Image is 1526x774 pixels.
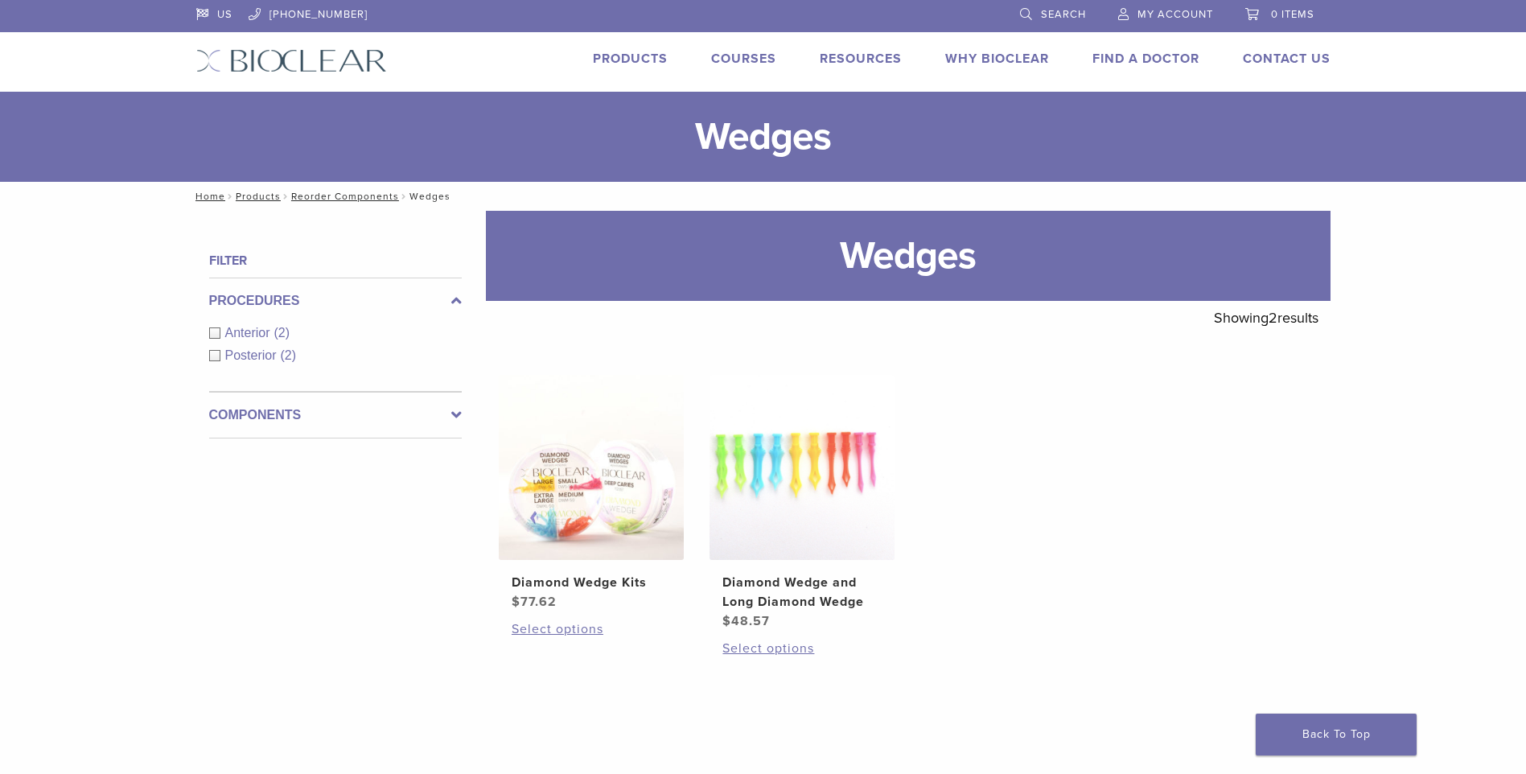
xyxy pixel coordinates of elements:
a: Resources [820,51,902,67]
span: Posterior [225,348,281,362]
bdi: 77.62 [512,594,557,610]
span: (2) [281,348,297,362]
h2: Diamond Wedge Kits [512,573,671,592]
span: / [225,192,236,200]
a: Diamond Wedge and Long Diamond WedgeDiamond Wedge and Long Diamond Wedge $48.57 [709,375,896,631]
span: $ [512,594,520,610]
span: Search [1041,8,1086,21]
span: 2 [1269,309,1277,327]
img: Diamond Wedge Kits [499,375,684,560]
img: Diamond Wedge and Long Diamond Wedge [710,375,895,560]
h1: Wedges [486,211,1331,301]
span: $ [722,613,731,629]
a: Diamond Wedge KitsDiamond Wedge Kits $77.62 [498,375,685,611]
span: 0 items [1271,8,1314,21]
span: (2) [274,326,290,340]
p: Showing results [1214,301,1318,335]
label: Components [209,406,462,425]
a: Why Bioclear [945,51,1049,67]
a: Reorder Components [291,191,399,202]
span: Anterior [225,326,274,340]
label: Procedures [209,291,462,311]
a: Products [236,191,281,202]
a: Contact Us [1243,51,1331,67]
a: Products [593,51,668,67]
span: My Account [1137,8,1213,21]
h2: Diamond Wedge and Long Diamond Wedge [722,573,882,611]
span: / [281,192,291,200]
a: Find A Doctor [1092,51,1199,67]
a: Courses [711,51,776,67]
a: Select options for “Diamond Wedge and Long Diamond Wedge” [722,639,882,658]
a: Back To Top [1256,714,1417,755]
a: Select options for “Diamond Wedge Kits” [512,620,671,639]
a: Home [191,191,225,202]
h4: Filter [209,251,462,270]
bdi: 48.57 [722,613,770,629]
span: / [399,192,409,200]
nav: Wedges [184,182,1343,211]
img: Bioclear [196,49,387,72]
